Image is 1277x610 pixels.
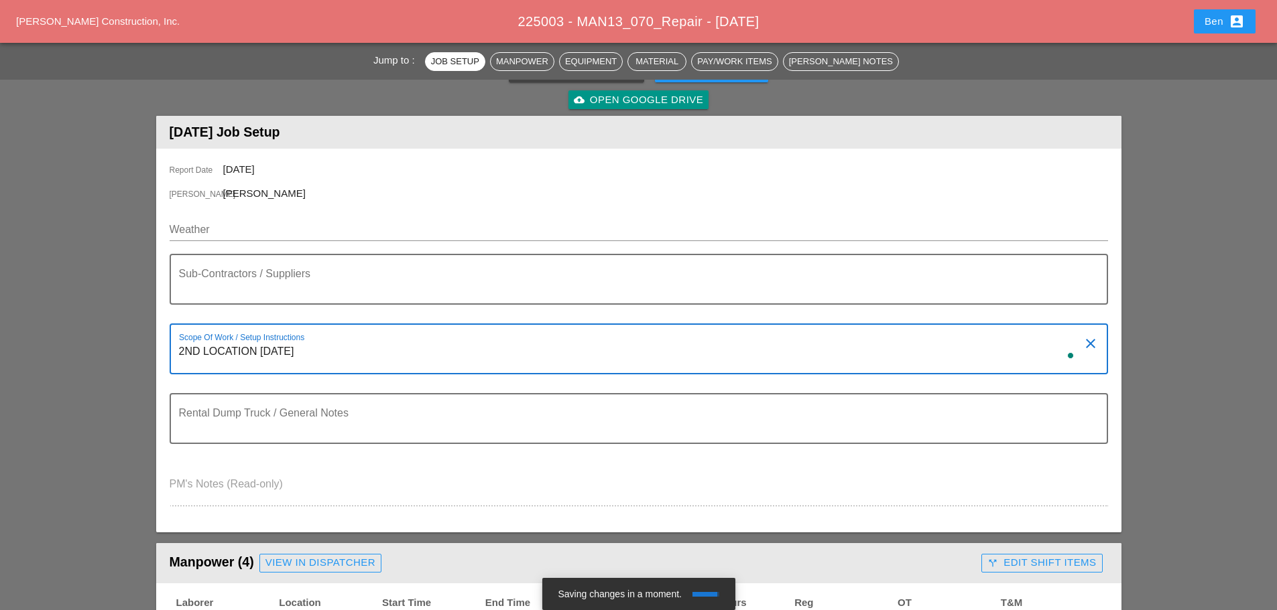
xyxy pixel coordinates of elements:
button: Edit Shift Items [981,554,1102,573]
span: Jump to : [373,54,420,66]
span: [PERSON_NAME] [170,188,223,200]
div: [PERSON_NAME] Notes [789,55,893,68]
span: [PERSON_NAME] [223,187,306,199]
textarea: PM's Notes (Read-only) [170,473,1108,506]
span: Report Date [170,164,223,176]
div: Job Setup [431,55,479,68]
button: [PERSON_NAME] Notes [783,52,899,71]
textarea: Sub-Contractors / Suppliers [179,271,1088,303]
div: Manpower [496,55,548,68]
span: Saving changes in a moment. [558,589,682,599]
i: call_split [987,558,998,568]
a: [PERSON_NAME] Construction, Inc. [16,15,180,27]
input: Weather [170,219,1089,240]
div: View in Dispatcher [265,555,375,570]
button: Material [627,52,686,71]
a: Open Google Drive [568,90,709,109]
header: [DATE] Job Setup [156,116,1121,149]
button: Ben [1194,9,1256,33]
span: [DATE] [223,163,255,175]
a: View in Dispatcher [259,554,381,573]
button: Job Setup [425,52,485,71]
button: Equipment [559,52,623,71]
button: Manpower [490,52,554,71]
div: Open Google Drive [574,92,703,108]
textarea: Rental Dump Truck / General Notes [179,410,1088,443]
i: cloud_upload [574,94,585,105]
div: Edit Shift Items [987,555,1096,570]
i: clear [1083,335,1099,352]
div: Equipment [565,55,617,68]
div: Pay/Work Items [697,55,772,68]
textarea: To enrich screen reader interactions, please activate Accessibility in Grammarly extension settings [179,341,1088,373]
i: account_box [1229,13,1245,29]
button: Pay/Work Items [691,52,778,71]
span: 225003 - MAN13_070_Repair - [DATE] [518,14,759,29]
div: Material [633,55,680,68]
div: Ben [1205,13,1245,29]
div: Manpower (4) [170,550,977,577]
